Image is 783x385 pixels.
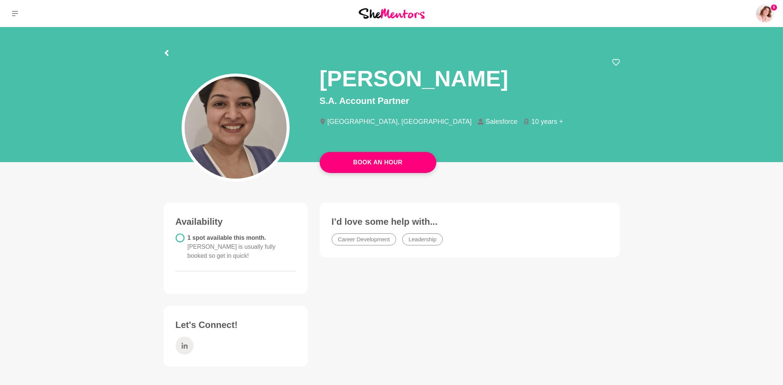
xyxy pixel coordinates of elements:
a: LinkedIn [176,337,194,355]
span: 6 [771,5,777,11]
a: Book An Hour [320,152,436,173]
img: She Mentors Logo [359,8,425,18]
h3: Let's Connect! [176,319,296,331]
h3: Availability [176,216,296,227]
a: Amanda Greenman6 [756,5,774,23]
li: [GEOGRAPHIC_DATA], [GEOGRAPHIC_DATA] [320,118,478,125]
h3: I’d love some help with... [332,216,608,227]
span: [PERSON_NAME] is usually fully booked so get in quick! [188,244,276,259]
p: S.A. Account Partner [320,94,620,108]
li: Salesforce [478,118,523,125]
img: Amanda Greenman [756,5,774,23]
li: 10 years + [523,118,569,125]
h1: [PERSON_NAME] [320,65,508,93]
span: 1 spot available this month. [188,235,276,259]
